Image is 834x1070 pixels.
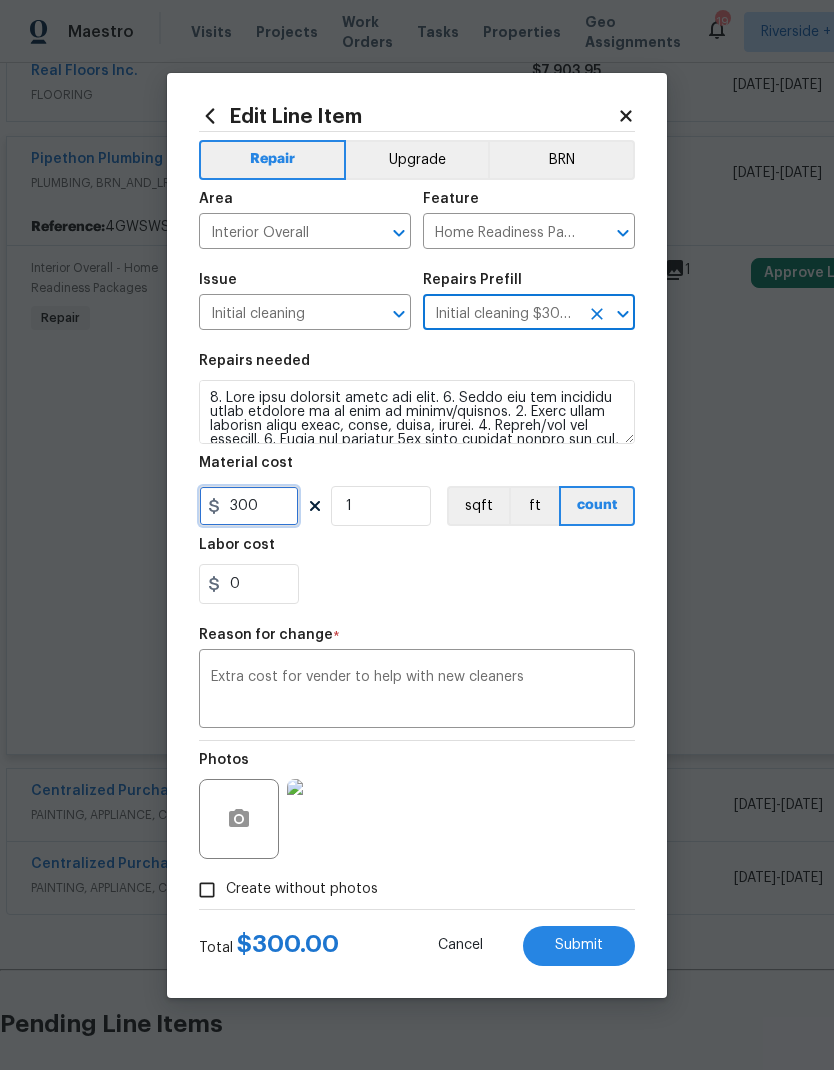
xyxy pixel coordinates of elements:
[199,456,293,470] h5: Material cost
[199,105,617,127] h2: Edit Line Item
[199,192,233,206] h5: Area
[583,300,611,328] button: Clear
[488,140,635,180] button: BRN
[199,628,333,642] h5: Reason for change
[199,273,237,287] h5: Issue
[423,273,522,287] h5: Repairs Prefill
[555,938,603,953] span: Submit
[385,219,413,247] button: Open
[609,219,637,247] button: Open
[199,380,635,444] textarea: 8. Lore ipsu dolorsit ametc adi elit. 6. Seddo eiu tem incididu utlab etdolore ma al enim ad mini...
[385,300,413,328] button: Open
[199,753,249,767] h5: Photos
[199,354,310,368] h5: Repairs needed
[406,926,515,966] button: Cancel
[199,934,339,958] div: Total
[199,538,275,552] h5: Labor cost
[609,300,637,328] button: Open
[237,932,339,956] span: $ 300.00
[226,879,378,900] span: Create without photos
[559,486,635,526] button: count
[346,140,489,180] button: Upgrade
[199,140,346,180] button: Repair
[523,926,635,966] button: Submit
[438,938,483,953] span: Cancel
[211,670,623,712] textarea: Extra cost for vender to help with new cleaners
[509,486,559,526] button: ft
[423,192,479,206] h5: Feature
[447,486,509,526] button: sqft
